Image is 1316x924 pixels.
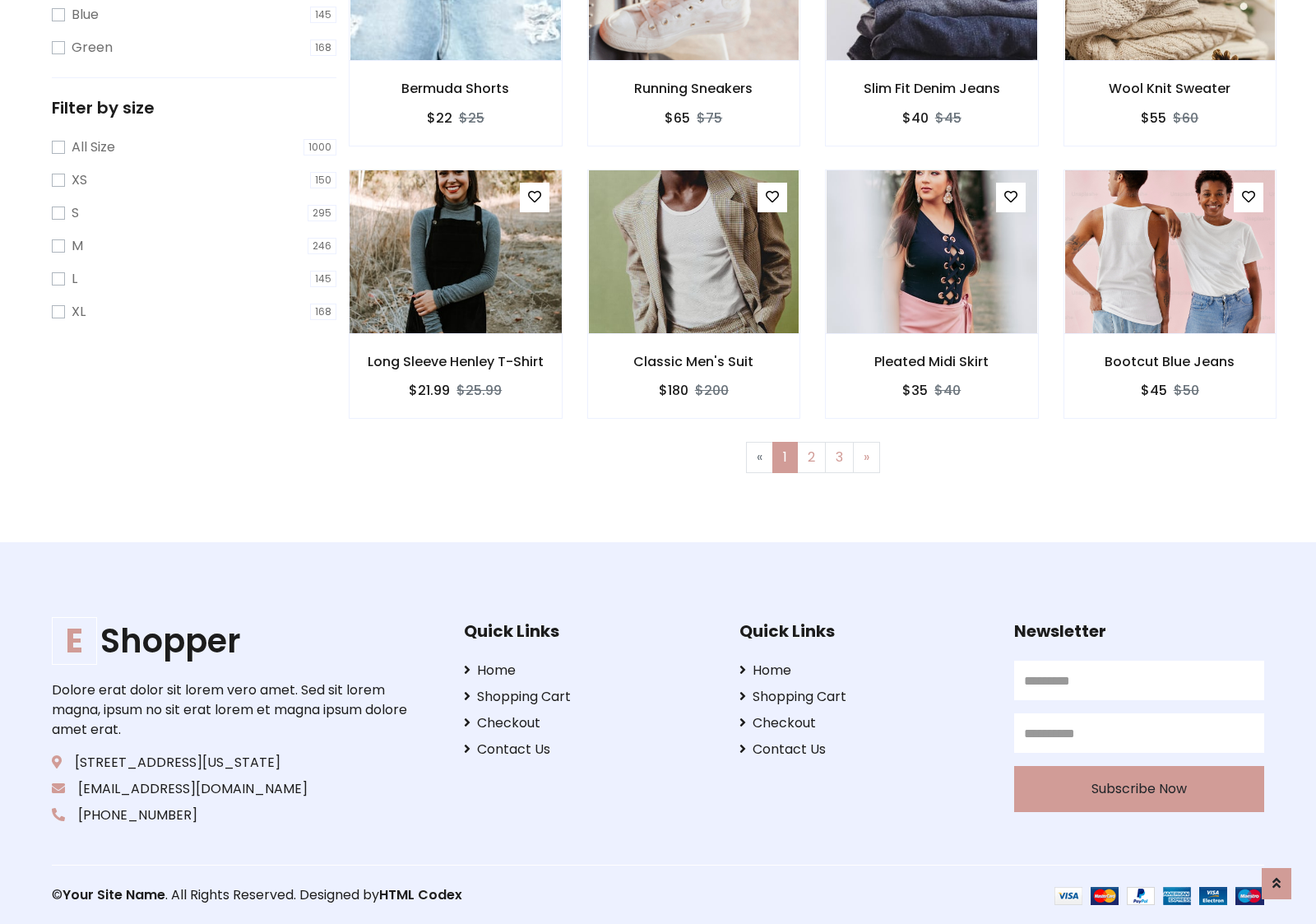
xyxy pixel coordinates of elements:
[1141,383,1167,398] h6: $45
[72,302,86,322] label: XL
[1141,110,1166,126] h6: $55
[72,5,99,25] label: Blue
[361,442,1264,473] nav: Page navigation
[739,740,989,759] a: Contact Us
[665,110,690,126] h6: $65
[864,448,869,467] span: »
[72,203,79,223] label: S
[310,39,336,56] span: 168
[1064,354,1277,369] h6: Bootcut Blue Jeans
[409,383,450,398] h6: $21.99
[52,806,412,825] p: [PHONE_NUMBER]
[310,172,336,188] span: 150
[697,109,722,128] del: $75
[464,740,714,759] a: Contact Us
[72,269,77,289] label: L
[1173,109,1198,128] del: $60
[659,383,688,398] h6: $180
[427,110,452,126] h6: $22
[379,885,462,904] a: HTML Codex
[1064,81,1277,96] h6: Wool Knit Sweater
[350,81,562,96] h6: Bermuda Shorts
[72,170,87,190] label: XS
[588,81,800,96] h6: Running Sneakers
[826,354,1038,369] h6: Pleated Midi Skirt
[826,81,1038,96] h6: Slim Fit Denim Jeans
[739,713,989,733] a: Checkout
[52,680,412,740] p: Dolore erat dolor sit lorem vero amet. Sed sit lorem magna, ipsum no sit erat lorem et magna ipsu...
[464,687,714,707] a: Shopping Cart
[72,236,83,256] label: M
[52,617,97,665] span: E
[52,98,336,118] h5: Filter by size
[308,238,336,254] span: 246
[902,383,928,398] h6: $35
[310,271,336,287] span: 145
[739,661,989,680] a: Home
[52,885,658,905] p: © . All Rights Reserved. Designed by
[304,139,336,156] span: 1000
[350,354,562,369] h6: Long Sleeve Henley T-Shirt
[63,885,165,904] a: Your Site Name
[52,753,412,773] p: [STREET_ADDRESS][US_STATE]
[853,442,880,473] a: Next
[902,110,929,126] h6: $40
[52,621,412,661] h1: Shopper
[72,137,115,157] label: All Size
[739,621,989,641] h5: Quick Links
[588,354,800,369] h6: Classic Men's Suit
[739,687,989,707] a: Shopping Cart
[1014,621,1264,641] h5: Newsletter
[310,304,336,320] span: 168
[310,7,336,23] span: 145
[459,109,484,128] del: $25
[772,442,798,473] a: 1
[52,621,412,661] a: EShopper
[464,621,714,641] h5: Quick Links
[52,779,412,799] p: [EMAIL_ADDRESS][DOMAIN_NAME]
[72,38,113,58] label: Green
[308,205,336,221] span: 295
[797,442,826,473] a: 2
[934,381,961,400] del: $40
[825,442,854,473] a: 3
[456,381,502,400] del: $25.99
[1014,766,1264,812] button: Subscribe Now
[695,381,729,400] del: $200
[464,713,714,733] a: Checkout
[935,109,962,128] del: $45
[1174,381,1199,400] del: $50
[464,661,714,680] a: Home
